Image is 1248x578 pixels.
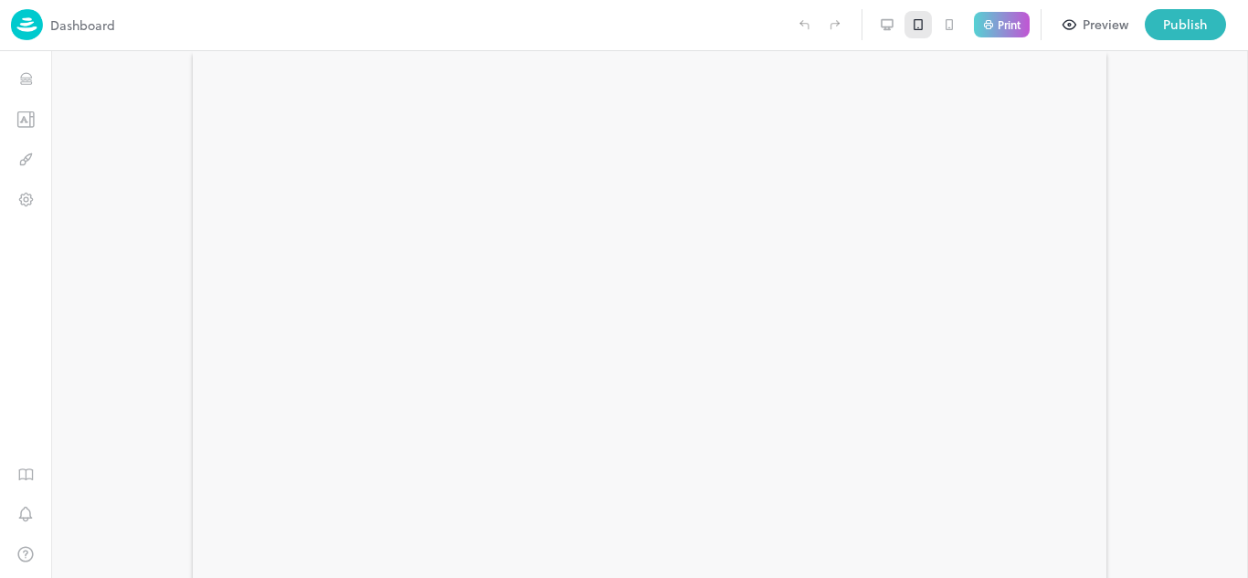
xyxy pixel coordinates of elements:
[1052,9,1139,40] button: Preview
[788,9,820,40] label: Undo (Ctrl + Z)
[1083,15,1128,35] div: Preview
[11,9,43,40] img: logo-86c26b7e.jpg
[820,9,851,40] label: Redo (Ctrl + Y)
[1163,15,1208,35] div: Publish
[1145,9,1226,40] button: Publish
[998,19,1021,30] p: Print
[50,16,115,35] p: Dashboard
